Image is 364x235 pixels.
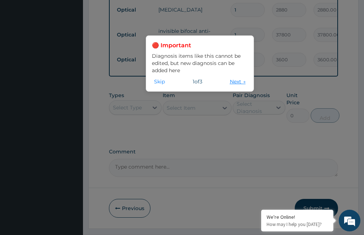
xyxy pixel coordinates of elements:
div: We're Online! [267,214,328,220]
p: How may I help you today? [267,221,328,227]
button: Skip [152,78,167,86]
p: Diagnosis items like this cannot be edited, but new diagnosis can be added here [152,52,248,74]
button: Next → [228,78,248,86]
div: Minimize live chat window [118,4,136,21]
textarea: Type your message and hit 'Enter' [4,157,137,183]
span: We're online! [42,71,100,144]
img: d_794563401_company_1708531726252_794563401 [13,36,29,54]
span: 1 of 3 [193,78,202,85]
div: Chat with us now [38,40,121,50]
h3: 🔴 Important [152,42,248,49]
